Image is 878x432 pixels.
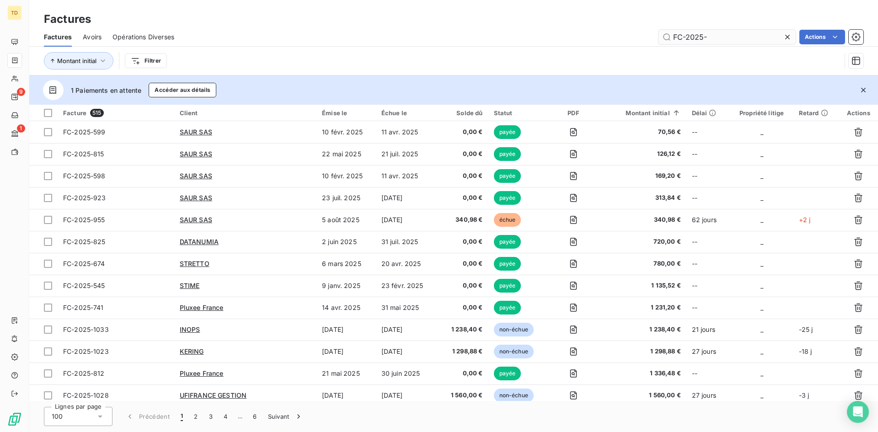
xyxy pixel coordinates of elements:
button: 2 [188,407,203,426]
td: 27 jours [686,384,730,406]
span: 0,00 € [443,128,483,137]
div: Montant initial [604,109,680,117]
td: 11 avr. 2025 [376,121,438,143]
div: Échue le [381,109,432,117]
span: 313,84 € [604,193,680,203]
span: STRETTO [180,260,209,267]
span: payée [494,169,521,183]
span: FC-2025-923 [63,194,106,202]
span: payée [494,301,521,315]
span: _ [760,260,763,267]
button: 6 [247,407,262,426]
td: 21 jours [686,319,730,341]
div: Solde dû [443,109,483,117]
span: 70,56 € [604,128,680,137]
span: 1 298,88 € [604,347,680,356]
button: Montant initial [44,52,113,69]
span: 780,00 € [604,259,680,268]
span: 1 231,20 € [604,303,680,312]
td: 10 févr. 2025 [316,165,376,187]
span: _ [760,304,763,311]
span: 9 [17,88,25,96]
td: -- [686,275,730,297]
h3: Factures [44,11,91,27]
td: 31 mai 2025 [376,297,438,319]
span: SAUR SAS [180,128,212,136]
span: payée [494,147,521,161]
td: 5 août 2025 [316,209,376,231]
span: _ [760,194,763,202]
span: FC-2025-1023 [63,347,109,355]
span: KERING [180,347,204,355]
span: 515 [90,109,103,117]
span: 1 560,00 € [443,391,483,400]
span: 1 [181,412,183,421]
button: Précédent [120,407,175,426]
span: 126,12 € [604,149,680,159]
button: Accéder aux détails [149,83,216,97]
button: Actions [799,30,845,44]
span: 1 135,52 € [604,281,680,290]
span: FC-2025-599 [63,128,106,136]
span: _ [760,238,763,245]
td: 31 juil. 2025 [376,231,438,253]
span: FC-2025-545 [63,282,105,289]
span: payée [494,125,521,139]
span: _ [760,172,763,180]
span: FC-2025-674 [63,260,105,267]
span: FC-2025-812 [63,369,105,377]
span: FC-2025-825 [63,238,106,245]
span: 1 238,40 € [443,325,483,334]
span: Montant initial [57,57,96,64]
td: 23 juil. 2025 [316,187,376,209]
span: SAUR SAS [180,172,212,180]
span: Factures [44,32,72,42]
td: [DATE] [376,341,438,363]
td: [DATE] [376,209,438,231]
span: 1 238,40 € [604,325,680,334]
span: 1 560,00 € [604,391,680,400]
span: SAUR SAS [180,216,212,224]
td: [DATE] [316,319,376,341]
span: FC-2025-741 [63,304,104,311]
span: 340,98 € [604,215,680,224]
div: Délai [692,109,725,117]
div: Émise le [322,109,370,117]
span: INOPS [180,325,200,333]
td: [DATE] [316,384,376,406]
span: FC-2025-1028 [63,391,109,399]
span: payée [494,367,521,380]
span: +2 j [799,216,811,224]
td: 6 mars 2025 [316,253,376,275]
td: [DATE] [376,319,438,341]
span: Pluxee France [180,304,224,311]
td: -- [686,121,730,143]
td: 21 juil. 2025 [376,143,438,165]
div: Actions [845,109,873,117]
td: 21 mai 2025 [316,363,376,384]
div: Client [180,109,311,117]
span: _ [760,369,763,377]
span: 720,00 € [604,237,680,246]
span: payée [494,279,521,293]
button: Suivant [262,407,309,426]
td: 22 mai 2025 [316,143,376,165]
span: 100 [52,412,63,421]
span: 1 Paiements en attente [71,85,141,95]
span: 0,00 € [443,259,483,268]
span: 1 336,48 € [604,369,680,378]
span: _ [760,150,763,158]
span: 340,98 € [443,215,483,224]
span: Pluxee France [180,369,224,377]
span: 0,00 € [443,171,483,181]
td: -- [686,143,730,165]
span: 0,00 € [443,369,483,378]
span: échue [494,213,521,227]
span: -18 j [799,347,812,355]
span: SAUR SAS [180,150,212,158]
span: payée [494,257,521,271]
span: Facture [63,109,86,117]
span: DATANUMIA [180,238,219,245]
span: 0,00 € [443,281,483,290]
td: -- [686,297,730,319]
